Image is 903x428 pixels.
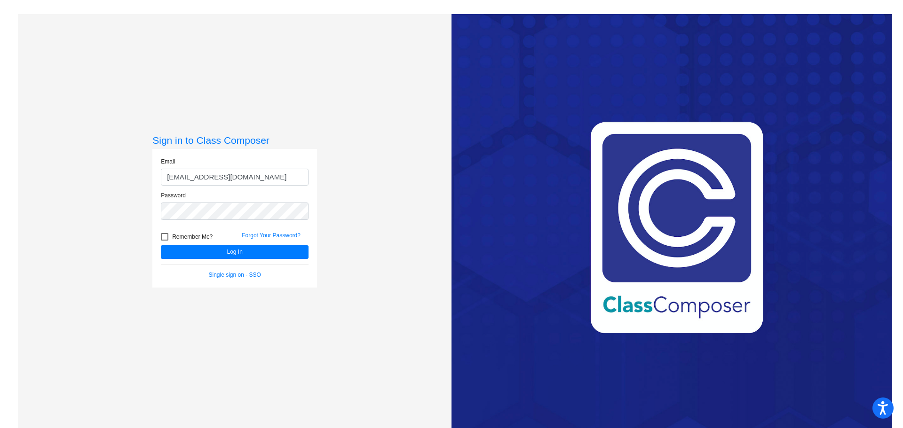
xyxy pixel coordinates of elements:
h3: Sign in to Class Composer [152,134,317,146]
a: Single sign on - SSO [209,272,261,278]
a: Forgot Your Password? [242,232,301,239]
label: Email [161,157,175,166]
button: Log In [161,245,309,259]
label: Password [161,191,186,200]
span: Remember Me? [172,231,213,242]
